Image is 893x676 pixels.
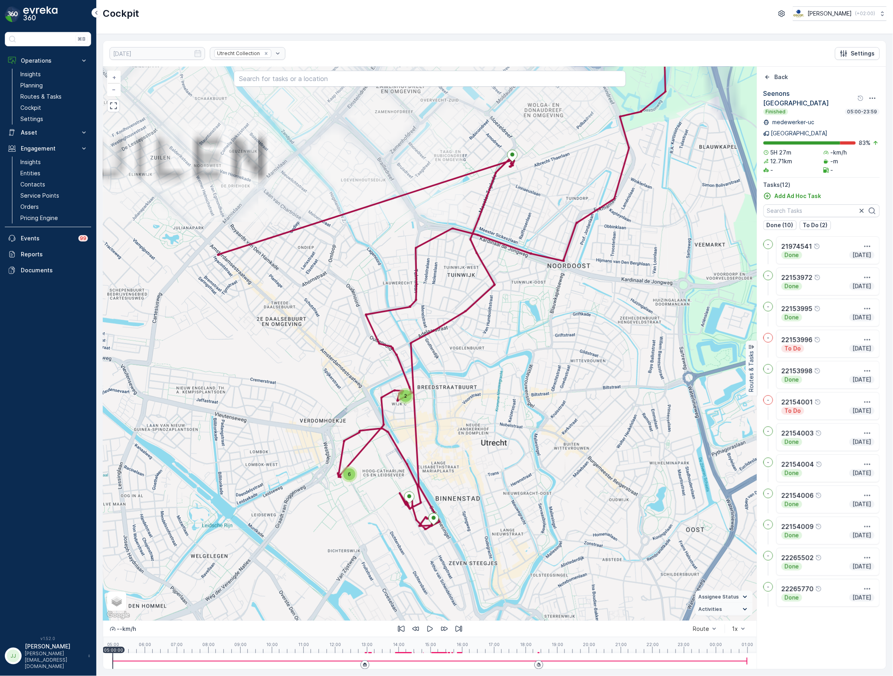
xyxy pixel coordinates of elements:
p: Done [784,469,800,477]
p: Insights [20,158,41,166]
a: Insights [17,157,91,168]
p: Pricing Engine [20,214,58,222]
div: Help Tooltip Icon [814,243,820,250]
p: 19:00 [552,642,563,647]
summary: Assignee Status [696,591,753,603]
a: Service Points [17,190,91,201]
div: Help Tooltip Icon [815,430,822,436]
div: Help Tooltip Icon [815,523,822,530]
p: ⌘B [78,36,86,42]
p: Done [784,313,800,321]
span: 2 [405,393,407,399]
a: Pricing Engine [17,212,91,224]
p: Settings [20,115,43,123]
p: [DATE] [852,594,872,602]
p: -km/h [831,149,847,157]
p: 83 % [859,139,871,147]
p: 13:00 [361,642,373,647]
div: Help Tooltip Icon [815,555,822,561]
p: Cockpit [103,7,139,20]
p: 21:00 [615,642,627,647]
img: logo [5,6,21,22]
p: [DATE] [852,345,872,353]
p: 22154006 [781,491,814,500]
a: Documents [5,262,91,278]
div: 6 [341,466,357,482]
p: - [771,166,773,174]
p: Back [775,73,788,81]
summary: Activities [696,603,753,616]
p: 23:00 [678,642,690,647]
a: Zoom In [108,71,120,83]
div: Help Tooltip Icon [816,461,822,468]
a: Contacts [17,179,91,190]
p: -- km/h [117,625,136,633]
p: 18:00 [520,642,532,647]
p: Done [784,376,800,384]
p: 12:00 [329,642,341,647]
p: Done [784,531,800,539]
p: [DATE] [852,282,872,290]
a: Routes & Tasks [17,91,91,102]
a: Reports [5,246,91,262]
p: 22265770 [781,584,814,594]
p: 14:00 [393,642,405,647]
span: v 1.52.0 [5,636,91,641]
a: Insights [17,69,91,80]
a: Back [763,73,788,81]
p: 22265502 [781,553,814,563]
p: Tasks ( 12 ) [763,181,880,189]
input: Search Tasks [763,204,880,217]
button: Done (10) [763,220,797,230]
p: - [767,303,769,310]
input: dd/mm/yyyy [110,47,205,60]
p: 22153996 [781,335,813,345]
p: ( +02:00 ) [855,10,875,17]
p: Service Points [20,192,59,200]
p: 06:00 [139,642,151,647]
p: -m [831,157,839,165]
button: To Do (2) [800,220,831,230]
a: Open this area in Google Maps (opens a new window) [105,610,132,620]
div: Help Tooltip Icon [815,586,822,592]
button: Operations [5,53,91,69]
p: Done [784,282,800,290]
p: 20:00 [583,642,595,647]
p: [DATE] [852,376,872,384]
div: Help Tooltip Icon [814,274,821,281]
div: Help Tooltip Icon [815,492,822,499]
p: - [767,459,769,466]
div: Help Tooltip Icon [857,95,864,101]
a: Cockpit [17,102,91,113]
p: [DATE] [852,563,872,571]
button: Asset [5,125,91,141]
p: 12.71km [771,157,793,165]
p: [DATE] [852,500,872,508]
p: 07:00 [171,642,183,647]
p: - [767,553,769,559]
p: Insights [20,70,41,78]
p: [DATE] [852,407,872,415]
p: Cockpit [20,104,41,112]
p: - [831,166,833,174]
a: Planning [17,80,91,91]
button: [PERSON_NAME](+02:00) [793,6,887,21]
p: Orders [20,203,39,211]
p: Done [784,594,800,602]
p: Done [784,251,800,259]
p: Settings [851,50,875,57]
button: Engagement [5,141,91,157]
span: Activities [699,606,722,613]
p: Done [784,563,800,571]
p: - [767,490,769,497]
p: To Do (2) [803,221,828,229]
div: Help Tooltip Icon [815,399,821,405]
p: Routes & Tasks [20,93,62,101]
p: 08:00 [202,642,215,647]
p: 05:00:00 [104,648,123,652]
p: Done [784,500,800,508]
p: Done [784,438,800,446]
a: Settings [17,113,91,125]
p: - [767,272,769,279]
div: 1x [732,626,738,632]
